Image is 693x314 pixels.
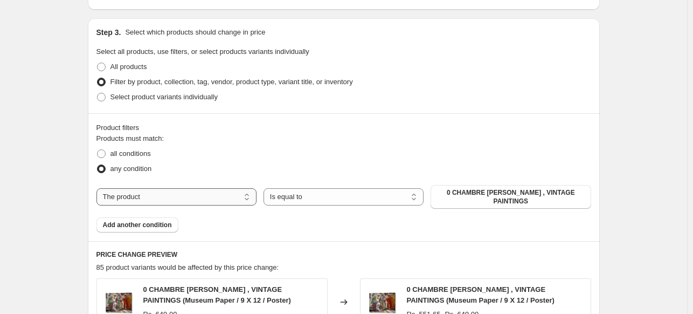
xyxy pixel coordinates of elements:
span: Select all products, use filters, or select products variants individually [96,47,309,56]
span: all conditions [110,149,151,158]
span: 0 CHAMBRE [PERSON_NAME] , VINTAGE PAINTINGS [437,188,584,206]
span: Products must match: [96,134,164,142]
button: 0 CHAMBRE DE RAPHAËL , VINTAGE PAINTINGS [431,185,591,209]
h6: PRICE CHANGE PREVIEW [96,250,591,259]
span: All products [110,63,147,71]
span: any condition [110,165,152,173]
button: Add another condition [96,217,178,233]
span: Add another condition [103,221,172,229]
span: 0 CHAMBRE [PERSON_NAME] , VINTAGE PAINTINGS (Museum Paper / 9 X 12 / Poster) [407,285,555,304]
span: Select product variants individually [110,93,218,101]
h2: Step 3. [96,27,121,38]
span: Filter by product, collection, tag, vendor, product type, variant title, or inventory [110,78,353,86]
p: Select which products should change in price [125,27,265,38]
div: Product filters [96,122,591,133]
span: 0 CHAMBRE [PERSON_NAME] , VINTAGE PAINTINGS (Museum Paper / 9 X 12 / Poster) [143,285,291,304]
span: 85 product variants would be affected by this price change: [96,263,279,271]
